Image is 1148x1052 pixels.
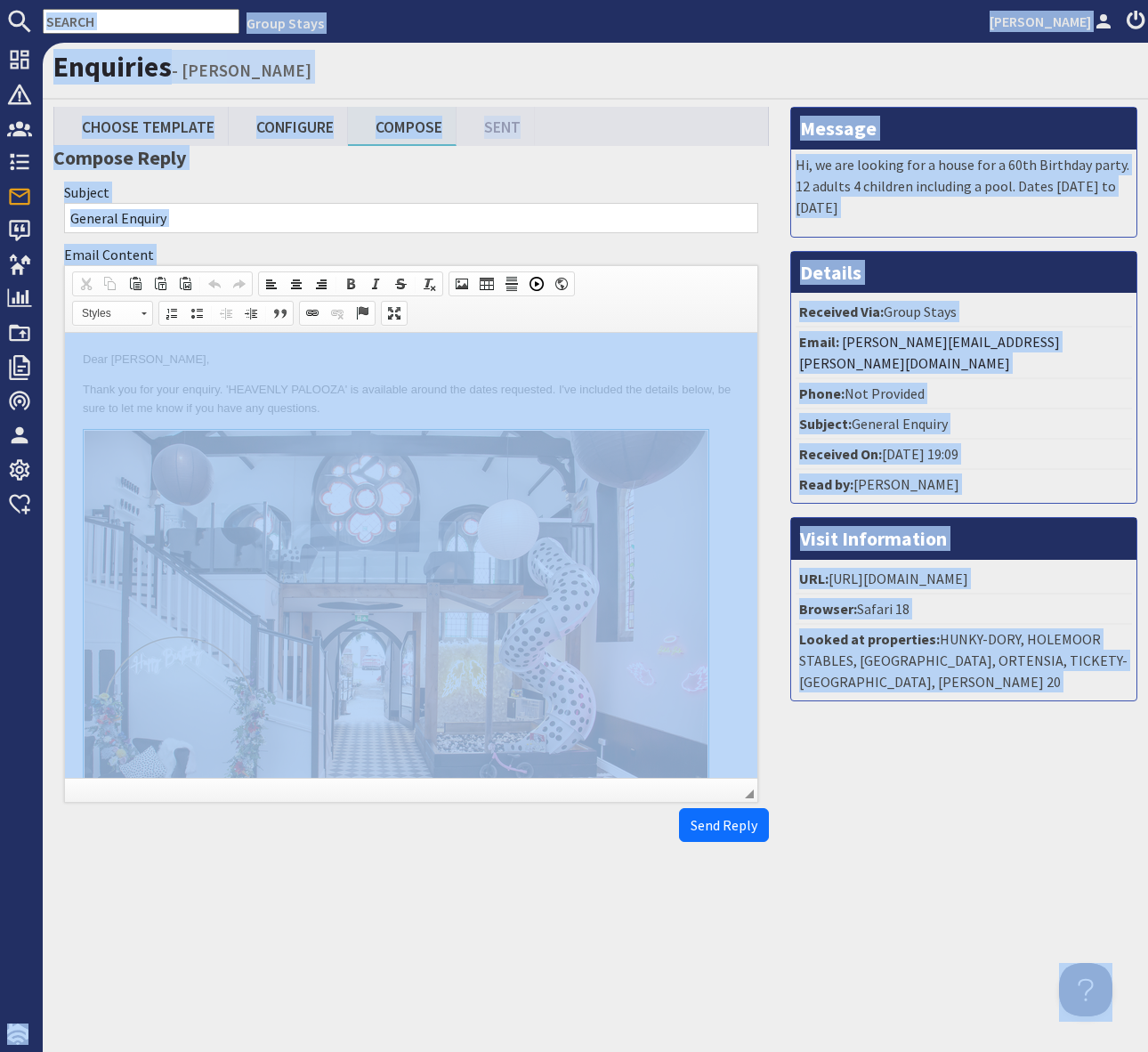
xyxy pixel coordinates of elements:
[43,9,239,34] input: SEARCH
[64,246,154,263] label: Email Content
[53,146,769,169] h3: Compose Reply
[799,445,882,463] strong: Received On:
[284,272,309,295] a: Center
[259,272,284,295] a: Align Left
[72,301,153,326] a: Styles
[123,272,148,295] a: Paste
[19,97,643,499] img: Heavenly-Palooza-Somerset-sleeps-23.wide_content.jpg
[796,625,1132,696] li: HUNKY-DORY, HOLEMOOR STABLES, [GEOGRAPHIC_DATA], ORTENSIA, TICKETY-[GEOGRAPHIC_DATA], [PERSON_NAM...
[382,302,407,325] a: Maximize
[791,108,1136,149] h3: Message
[791,518,1136,559] h3: Visit Information
[796,564,1132,595] li: [URL][DOMAIN_NAME]
[799,415,852,433] strong: Subject:
[247,14,324,32] a: Group Stays
[474,272,499,295] a: Table
[799,303,884,320] strong: Received Via:
[691,816,757,834] span: Send Reply
[799,384,845,402] strong: Phone:
[73,272,98,295] a: Cut
[64,183,109,201] label: Subject
[417,272,442,295] a: Remove Format
[184,302,209,325] a: Insert/Remove Bulleted List
[214,302,238,325] a: Decrease Indent
[524,272,549,295] a: Insert a Youtube, Vimeo or Dailymotion video
[449,272,474,295] a: Image
[796,470,1132,498] li: [PERSON_NAME]
[7,1024,28,1045] img: staytech_i_w-64f4e8e9ee0a9c174fd5317b4b171b261742d2d393467e5bdba4413f4f884c10.svg
[457,107,535,145] a: Sent
[159,302,184,325] a: Insert/Remove Numbered List
[309,272,334,295] a: Align Right
[338,272,363,295] a: Bold
[53,49,172,85] a: Enquiries
[98,272,123,295] a: Copy
[799,570,829,587] strong: URL:
[796,297,1132,328] li: Group Stays
[172,60,311,81] small: - [PERSON_NAME]
[1059,963,1112,1016] iframe: Toggle Customer Support
[300,302,325,325] a: Link
[227,272,252,295] a: Redo
[173,272,198,295] a: Paste from Word
[238,302,263,325] a: Increase Indent
[549,272,574,295] a: IFrame
[799,333,839,351] strong: Email:
[325,302,350,325] a: Unlink
[363,272,388,295] a: Italic
[990,11,1116,32] a: [PERSON_NAME]
[73,302,135,325] span: Styles
[229,107,348,145] a: Configure
[791,252,1136,293] h3: Details
[799,333,1060,372] a: [PERSON_NAME][EMAIL_ADDRESS][PERSON_NAME][DOMAIN_NAME]
[202,272,227,295] a: Undo
[745,789,754,798] span: Resize
[268,302,293,325] a: Block Quote
[388,272,413,295] a: Strikethrough
[679,808,769,842] button: Send Reply
[799,600,857,618] strong: Browser:
[796,379,1132,409] li: Not Provided
[499,272,524,295] a: Insert Horizontal Line
[54,107,229,145] a: Choose Template
[348,107,457,145] a: Compose
[65,333,757,778] iframe: Rich Text Editor, enquiry_quick_reply_content
[148,272,173,295] a: Paste as plain text
[350,302,375,325] a: Anchor
[796,409,1132,440] li: General Enquiry
[799,630,940,648] strong: Looked at properties:
[796,440,1132,470] li: [DATE] 19:09
[796,595,1132,625] li: Safari 18
[796,154,1132,218] p: Hi, we are looking for a house for a 60th Birthday party. 12 adults 4 children including a pool. ...
[799,475,853,493] strong: Read by:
